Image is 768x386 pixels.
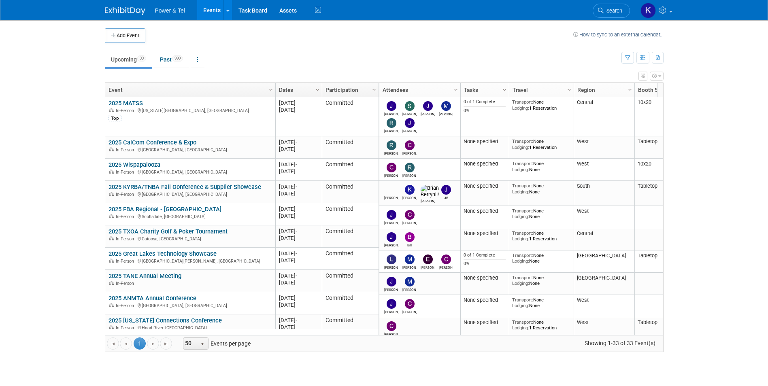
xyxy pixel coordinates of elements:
a: 2025 CalCom Conference & Expo [108,139,196,146]
td: West [574,317,634,339]
span: 380 [172,55,183,62]
a: 2025 [US_STATE] Connections Conference [108,317,222,324]
div: [DATE] [279,279,318,286]
img: Chad Smith [387,163,396,172]
div: Catoosa, [GEOGRAPHIC_DATA] [108,235,272,242]
span: Column Settings [501,87,508,93]
td: Central [574,228,634,250]
div: None 1 Reservation [512,99,570,111]
div: Chad Smith [384,331,398,336]
div: [GEOGRAPHIC_DATA], [GEOGRAPHIC_DATA] [108,168,272,175]
img: In-Person Event [109,303,114,307]
div: [DATE] [279,190,318,197]
div: Scottsdale, [GEOGRAPHIC_DATA] [108,213,272,220]
img: Chad Smith [405,210,415,220]
td: Tabletop [634,317,695,339]
a: Column Settings [500,83,509,95]
span: Lodging: [512,167,529,172]
div: [DATE] [279,317,318,324]
span: Transport: [512,252,533,258]
div: [DATE] [279,235,318,242]
div: Bill Rinehardt [402,242,417,247]
span: Transport: [512,183,533,189]
div: None specified [464,161,506,167]
span: In-Person [116,281,136,286]
span: Events per page [172,337,259,350]
a: Column Settings [370,83,379,95]
div: Robin Mayne [402,172,417,178]
td: Committed [322,270,379,292]
img: John Gautieri [387,277,396,286]
a: Search [593,4,630,18]
div: None None [512,161,570,172]
img: Robin Mayne [387,140,396,150]
img: Chris Noora [441,255,451,264]
div: [US_STATE][GEOGRAPHIC_DATA], [GEOGRAPHIC_DATA] [108,107,272,114]
div: Hood River, [GEOGRAPHIC_DATA] [108,324,272,331]
a: Attendees [383,83,455,97]
span: 33 [137,55,146,62]
span: Lodging: [512,214,529,219]
img: In-Person Event [109,259,114,263]
span: Lodging: [512,258,529,264]
img: JB Fesmire [441,185,451,195]
div: Ron Rafalzik [384,128,398,133]
span: - [296,139,297,145]
div: None None [512,252,570,264]
span: In-Person [116,303,136,308]
button: Add Event [105,28,145,43]
img: In-Person Event [109,325,114,329]
td: West [574,206,634,228]
div: None None [512,275,570,286]
div: Chad Smith [384,172,398,178]
div: [DATE] [279,250,318,257]
a: Go to the next page [147,337,159,350]
img: Rob Sanders [387,185,396,195]
div: None 1 Reservation [512,138,570,150]
td: West [574,136,634,159]
div: [DATE] [279,295,318,301]
a: Column Settings [313,83,322,95]
img: Judd Bartley [387,101,396,111]
img: Bill Rinehardt [405,232,415,242]
a: Participation [325,83,373,97]
div: Michael Mackeben [402,286,417,292]
span: Lodging: [512,280,529,286]
div: [GEOGRAPHIC_DATA], [GEOGRAPHIC_DATA] [108,146,272,153]
span: Transport: [512,297,533,303]
div: None specified [464,138,506,145]
div: [DATE] [279,206,318,212]
div: None None [512,208,570,220]
div: [GEOGRAPHIC_DATA], [GEOGRAPHIC_DATA] [108,191,272,197]
div: [DATE] [279,168,318,175]
img: Edward Sudina [423,255,433,264]
div: Robin Mayne [384,150,398,155]
img: In-Person Event [109,236,114,240]
span: In-Person [116,259,136,264]
div: [DATE] [279,272,318,279]
span: 50 [183,338,197,349]
span: 1 [134,337,146,350]
td: [GEOGRAPHIC_DATA] [574,250,634,273]
td: Tabletop [634,250,695,273]
div: [DATE] [279,100,318,106]
a: 2025 KYRBA/TNBA Fall Conference & Supplier Showcase [108,183,261,191]
span: Transport: [512,99,533,105]
img: Josh Hopkins [387,299,396,309]
a: Upcoming33 [105,52,152,67]
a: Region [577,83,629,97]
td: Committed [322,248,379,270]
td: Committed [322,314,379,337]
a: How to sync to an external calendar... [573,32,664,38]
img: In-Person Event [109,214,114,218]
div: None 1 Reservation [512,319,570,331]
img: In-Person Event [109,147,114,151]
span: Transport: [512,319,533,325]
div: Jason Cook [421,111,435,116]
img: Jeff Danner [405,118,415,128]
div: Jeff Danner [402,128,417,133]
div: Scott Perkins [402,111,417,116]
span: In-Person [116,325,136,331]
a: Past380 [154,52,189,67]
span: - [296,161,297,168]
